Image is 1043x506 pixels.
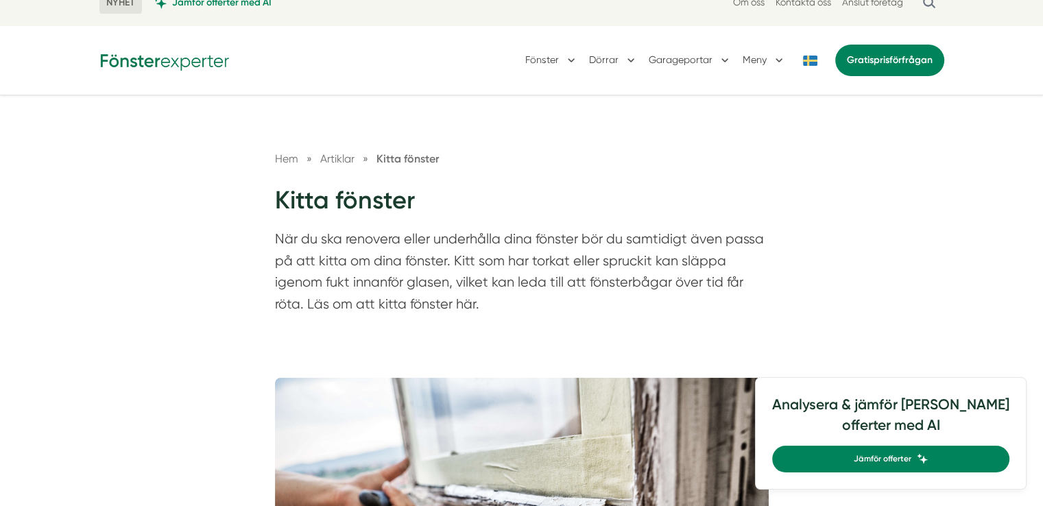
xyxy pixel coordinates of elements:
button: Meny [743,43,786,78]
a: Gratisprisförfrågan [835,45,944,76]
a: Artiklar [320,152,357,165]
span: » [307,150,312,167]
button: Fönster [525,43,578,78]
img: Fönsterexperter Logotyp [99,49,230,71]
a: Jämför offerter [772,446,1009,472]
span: Gratis [847,54,874,66]
a: Kitta fönster [376,152,439,165]
nav: Breadcrumb [275,150,769,167]
a: Hem [275,152,298,165]
button: Garageportar [649,43,732,78]
button: Dörrar [589,43,638,78]
h4: Analysera & jämför [PERSON_NAME] offerter med AI [772,394,1009,446]
span: Jämför offerter [854,453,911,466]
span: » [363,150,368,167]
h1: Kitta fönster [275,184,769,228]
p: När du ska renovera eller underhålla dina fönster bör du samtidigt även passa på att kitta om din... [275,228,769,322]
span: Artiklar [320,152,355,165]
